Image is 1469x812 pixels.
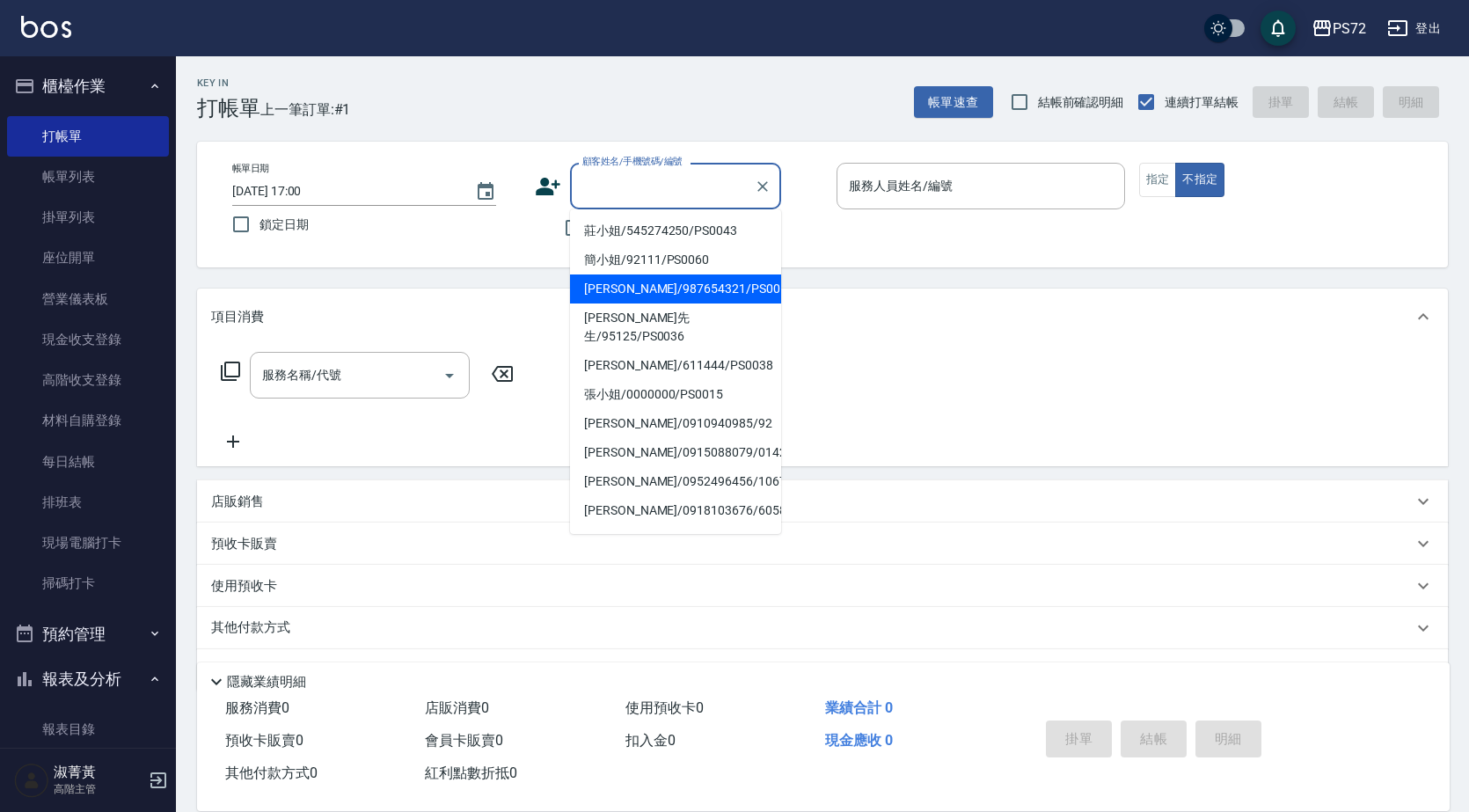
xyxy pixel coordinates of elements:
p: 備註及來源 [211,662,277,680]
span: 店販消費 0 [425,699,489,716]
span: 服務消費 0 [225,699,289,716]
span: 現金應收 0 [825,732,893,749]
label: 帳單日期 [232,162,269,175]
button: 登出 [1380,12,1448,45]
img: Person [14,763,49,798]
li: 簡小姐/92111/PS0060 [570,245,781,274]
a: 帳單列表 [7,157,169,197]
button: save [1261,11,1296,46]
h3: 打帳單 [197,96,260,121]
a: 高階收支登錄 [7,360,169,400]
li: [PERSON_NAME]/0952496456/1067 [570,467,781,496]
div: 其他付款方式 [197,607,1448,649]
li: [PERSON_NAME]/987654321/PS0017 [570,274,781,304]
p: 高階主管 [54,781,143,797]
span: 上一筆訂單:#1 [260,99,351,121]
h2: Key In [197,77,260,89]
p: 使用預收卡 [211,577,277,596]
a: 營業儀表板 [7,279,169,319]
span: 其他付款方式 0 [225,764,318,781]
a: 材料自購登錄 [7,400,169,441]
span: 結帳前確認明細 [1038,93,1124,112]
li: [PERSON_NAME]先生/95125/PS0036 [570,304,781,351]
li: [PERSON_NAME]/0910940985/92 [570,409,781,438]
a: 打帳單 [7,116,169,157]
img: Logo [21,16,71,38]
label: 顧客姓名/手機號碼/編號 [582,155,683,168]
li: [PERSON_NAME]/0918103676/6058 [570,496,781,525]
div: PS72 [1333,18,1366,40]
div: 備註及來源 [197,649,1448,691]
p: 店販銷售 [211,493,264,511]
div: 使用預收卡 [197,565,1448,607]
span: 使用預收卡 0 [625,699,704,716]
input: YYYY/MM/DD hh:mm [232,177,457,206]
button: Open [435,362,464,390]
p: 隱藏業績明細 [227,673,306,691]
a: 報表目錄 [7,709,169,750]
li: 莊小姐/545274250/PS0043 [570,216,781,245]
span: 扣入金 0 [625,732,676,749]
button: PS72 [1305,11,1373,47]
li: [PERSON_NAME]/611444/PS0038 [570,351,781,380]
div: 項目消費 [197,289,1448,345]
button: 帳單速查 [914,86,993,119]
a: 現金收支登錄 [7,319,169,360]
p: 其他付款方式 [211,618,299,638]
a: 掃碼打卡 [7,563,169,604]
a: 掛單列表 [7,197,169,238]
span: 鎖定日期 [259,216,309,234]
a: 每日結帳 [7,442,169,482]
a: 座位開單 [7,238,169,278]
button: Clear [750,174,775,199]
span: 連續打單結帳 [1165,93,1239,112]
button: 櫃檯作業 [7,63,169,109]
div: 預收卡販賣 [197,523,1448,565]
a: 排班表 [7,482,169,523]
button: 不指定 [1175,163,1224,197]
a: 現場電腦打卡 [7,523,169,563]
span: 紅利點數折抵 0 [425,764,517,781]
button: 預約管理 [7,611,169,657]
button: 指定 [1139,163,1177,197]
button: 報表及分析 [7,656,169,702]
li: [PERSON_NAME]/0915088079/0142 [570,438,781,467]
li: 張小姐/0000000/PS0015 [570,380,781,409]
div: 店販銷售 [197,480,1448,523]
button: Choose date, selected date is 2025-09-14 [464,171,507,213]
p: 項目消費 [211,308,264,326]
span: 業績合計 0 [825,699,893,716]
p: 預收卡販賣 [211,535,277,553]
span: 會員卡販賣 0 [425,732,503,749]
h5: 淑菁黃 [54,764,143,781]
span: 預收卡販賣 0 [225,732,303,749]
li: [PERSON_NAME]/0935791597/0028 [570,525,781,554]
